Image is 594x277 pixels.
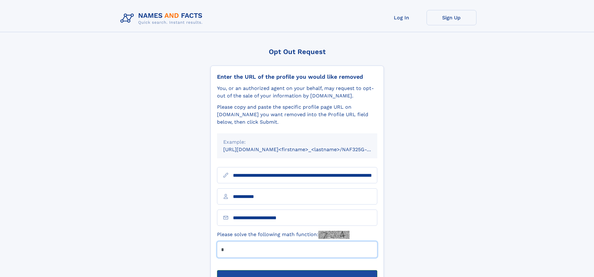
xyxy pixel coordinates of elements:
[223,138,371,146] div: Example:
[118,10,208,27] img: Logo Names and Facts
[217,231,350,239] label: Please solve the following math function:
[217,73,377,80] div: Enter the URL of the profile you would like removed
[427,10,476,25] a: Sign Up
[217,85,377,100] div: You, or an authorized agent on your behalf, may request to opt-out of the sale of your informatio...
[210,48,384,56] div: Opt Out Request
[217,103,377,126] div: Please copy and paste the specific profile page URL on [DOMAIN_NAME] you want removed into the Pr...
[223,146,389,152] small: [URL][DOMAIN_NAME]<firstname>_<lastname>/NAF325G-xxxxxxxx
[377,10,427,25] a: Log In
